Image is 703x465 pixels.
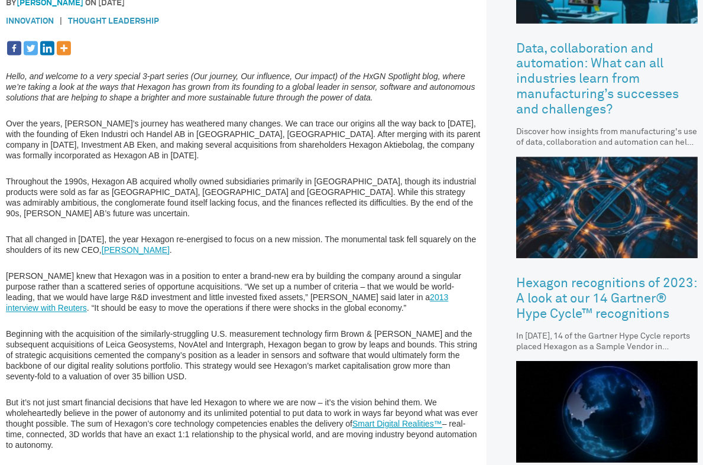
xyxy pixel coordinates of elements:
[516,331,698,353] div: In [DATE], 14 of the Gartner Hype Cycle reports placed Hexagon as a Sample Vendor in respective t...
[6,329,481,382] p: Beginning with the acquisition of the similarly-struggling U.S. measurement technology firm Brown...
[516,362,698,463] img: Reporter 91 sneak peek: Right here. Right now. First-person innovation
[6,119,481,161] p: Over the years, [PERSON_NAME]’s journey has weathered many changes. We can trace our origins all ...
[102,246,170,255] a: [PERSON_NAME]
[516,157,698,259] img: Hexagon recognitions of 2023: A look at our 14 Gartner® Hype Cycle™ recognitions
[516,127,698,148] div: Discover how insights from manufacturing's use of data, collaboration and automation can help you...
[516,32,698,127] a: Data, collaboration and automation: What can all industries learn from manufacturing’s successes ...
[6,235,481,256] p: That all changed in [DATE], the year Hexagon re-energised to focus on a new mission. The monument...
[57,41,71,56] a: More
[40,41,54,56] a: Linkedin
[6,17,54,25] a: Innovation
[352,420,442,429] a: Smart Digital Realities™
[6,177,481,219] p: Throughout the 1990s, Hexagon AB acquired wholly owned subsidiaries primarily in [GEOGRAPHIC_DATA...
[6,398,481,451] p: But it’s not just smart financial decisions that have led Hexagon to where we are now – it’s the ...
[6,72,475,103] em: Hello, and welcome to a very special 3-part series (Our journey, Our influence, Our impact) of th...
[68,17,159,25] a: Thought Leadership
[24,41,38,56] a: Twitter
[6,271,481,314] p: [PERSON_NAME] knew that Hexagon was in a position to enter a brand-new era by building the compan...
[54,15,68,28] span: |
[516,268,698,331] a: Hexagon recognitions of 2023: A look at our 14 Gartner® Hype Cycle™ recognitions
[7,41,21,56] a: Facebook
[6,293,449,313] a: 2013 interview with Reuters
